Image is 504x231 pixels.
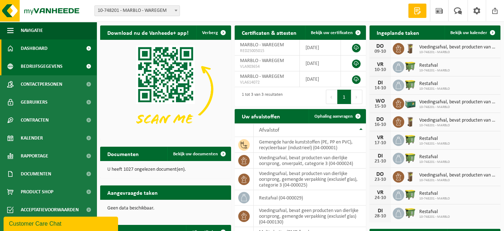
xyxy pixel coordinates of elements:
img: WB-0140-HPE-BN-01 [404,115,416,127]
div: 15-10 [373,104,387,109]
h2: Certificaten & attesten [235,25,304,39]
span: Dashboard [21,39,48,57]
span: Documenten [21,165,51,183]
span: Bekijk uw kalender [450,30,487,35]
img: WB-1100-HPE-GN-50 [404,133,416,146]
img: WB-1100-HPE-GN-50 [404,188,416,201]
span: Bekijk uw documenten [173,152,218,156]
a: Bekijk uw documenten [167,147,230,161]
img: Download de VHEPlus App [100,40,231,138]
div: 23-10 [373,177,387,182]
img: WB-0140-HPE-BN-01 [404,42,416,54]
h2: Uw afvalstoffen [235,109,287,123]
div: DO [373,117,387,122]
img: WB-1100-HPE-GN-50 [404,79,416,91]
span: 10-748201 - MARBLO [419,215,450,219]
td: [DATE] [300,56,341,71]
span: Voedingsafval, bevat producten van dierlijke oorsprong, onverpakt, categorie 3 [419,44,497,50]
span: 10-748201 - MARBLO [419,123,497,128]
div: 14-10 [373,86,387,91]
span: VLA903654 [240,64,294,70]
span: 10-748201 - MARBLO [419,160,450,164]
td: [DATE] [300,40,341,56]
span: MARBLO - WAREGEM [240,58,284,63]
h2: Ingeplande taken [370,25,426,39]
div: 17-10 [373,141,387,146]
h2: Aangevraagde taken [100,185,165,199]
h2: Download nu de Vanheede+ app! [100,25,196,39]
span: Restafval [419,136,450,142]
span: Bekijk uw certificaten [311,30,353,35]
div: 16-10 [373,122,387,127]
span: Restafval [419,154,450,160]
div: DO [373,171,387,177]
span: RED25005015 [240,48,294,54]
div: DO [373,43,387,49]
button: 1 [337,90,351,104]
div: 10-10 [373,67,387,72]
button: Verberg [196,25,230,40]
div: DI [373,208,387,214]
span: 10-748201 - MARBLO [419,69,450,73]
div: WO [373,98,387,104]
span: Voedingsafval, bevat producten van dierlijke oorsprong, gemengde verpakking (exc... [419,99,497,105]
span: Navigatie [21,22,43,39]
div: 1 tot 3 van 3 resultaten [238,89,283,105]
img: PB-LB-0680-HPE-GN-01 [404,97,416,109]
div: 24-10 [373,195,387,201]
td: voedingsafval, bevat producten van dierlijke oorsprong, gemengde verpakking (exclusief glas), cat... [254,169,366,190]
span: 10-748201 - MARBLO [419,142,450,146]
span: Product Shop [21,183,53,201]
span: Voedingsafval, bevat producten van dierlijke oorsprong, onverpakt, categorie 3 [419,173,497,178]
td: voedingsafval, bevat geen producten van dierlijke oorsprong, gemengde verpakking (exclusief glas)... [254,206,366,227]
div: VR [373,135,387,141]
span: Contracten [21,111,49,129]
span: Contactpersonen [21,75,62,93]
span: 10-748201 - MARBLO - WAREGEM [95,6,180,16]
span: Restafval [419,63,450,69]
button: Previous [326,90,337,104]
span: Afvalstof [259,127,279,133]
span: Acceptatievoorwaarden [21,201,79,219]
span: 10-748201 - MARBLO [419,178,497,183]
a: Ophaling aanvragen [309,109,365,123]
td: voedingsafval, bevat producten van dierlijke oorsprong, onverpakt, categorie 3 (04-000024) [254,153,366,169]
iframe: chat widget [4,215,119,231]
span: Restafval [419,191,450,197]
div: VR [373,190,387,195]
div: 09-10 [373,49,387,54]
span: 10-748201 - MARBLO [419,105,497,109]
span: Verberg [202,30,218,35]
span: Rapportage [21,147,48,165]
span: 10-748201 - MARBLO [419,50,497,55]
div: 21-10 [373,159,387,164]
button: Next [351,90,362,104]
h2: Documenten [100,147,146,161]
img: WB-1100-HPE-GN-50 [404,152,416,164]
span: MARBLO - WAREGEM [240,42,284,48]
td: gemengde harde kunststoffen (PE, PP en PVC), recycleerbaar (industrieel) (04-000001) [254,137,366,153]
span: Restafval [419,209,450,215]
img: WB-1100-HPE-GN-50 [404,60,416,72]
div: DI [373,153,387,159]
a: Bekijk uw certificaten [305,25,365,40]
div: DI [373,80,387,86]
span: 10-748201 - MARBLO [419,197,450,201]
p: Geen data beschikbaar. [107,206,224,211]
span: 10-748201 - MARBLO [419,87,450,91]
span: Ophaling aanvragen [314,114,353,119]
span: 10-748201 - MARBLO - WAREGEM [94,5,180,16]
span: Gebruikers [21,93,48,111]
span: VLA614072 [240,80,294,85]
span: Kalender [21,129,43,147]
div: VR [373,62,387,67]
p: U heeft 1027 ongelezen document(en). [107,167,224,172]
span: Bedrijfsgegevens [21,57,63,75]
img: WB-0140-HPE-BN-01 [404,170,416,182]
span: MARBLO - WAREGEM [240,74,284,79]
td: [DATE] [300,71,341,87]
a: Bekijk uw kalender [445,25,500,40]
div: 28-10 [373,214,387,219]
span: Restafval [419,81,450,87]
